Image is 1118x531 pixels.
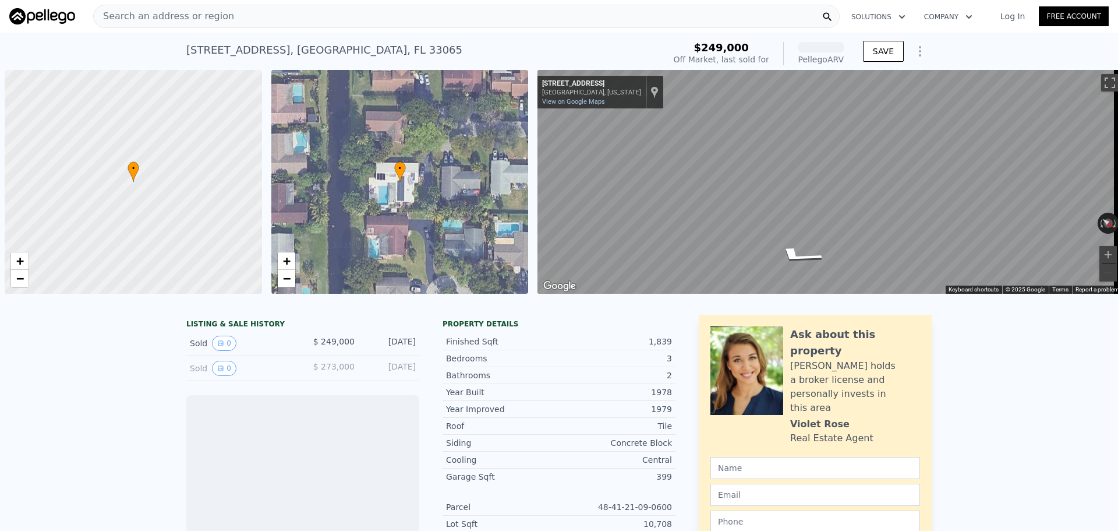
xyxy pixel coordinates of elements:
[559,336,672,347] div: 1,839
[540,279,579,294] a: Open this area in Google Maps (opens a new window)
[186,319,419,331] div: LISTING & SALE HISTORY
[446,370,559,381] div: Bathrooms
[394,161,406,182] div: •
[674,54,769,65] div: Off Market, last sold for
[446,336,559,347] div: Finished Sqft
[542,98,605,106] a: View on Google Maps
[694,41,749,54] span: $249,000
[364,361,416,376] div: [DATE]
[863,41,904,62] button: SAVE
[1099,264,1117,282] button: Zoom out
[278,270,295,287] a: Zoom out
[394,163,406,174] span: •
[798,54,844,65] div: Pellego ARV
[908,40,932,63] button: Show Options
[710,484,920,506] input: Email
[1098,213,1104,234] button: Rotate counterclockwise
[949,286,999,294] button: Keyboard shortcuts
[446,353,559,364] div: Bedrooms
[94,9,234,23] span: Search an address or region
[842,6,915,27] button: Solutions
[1006,286,1045,293] span: © 2025 Google
[559,370,672,381] div: 2
[128,161,139,182] div: •
[446,403,559,415] div: Year Improved
[790,431,873,445] div: Real Estate Agent
[986,10,1039,22] a: Log In
[559,471,672,483] div: 399
[128,163,139,174] span: •
[446,501,559,513] div: Parcel
[559,501,672,513] div: 48-41-21-09-0600
[282,254,290,268] span: +
[559,518,672,530] div: 10,708
[710,457,920,479] input: Name
[790,326,920,359] div: Ask about this property
[9,8,75,24] img: Pellego
[190,336,293,351] div: Sold
[559,386,672,398] div: 1978
[1039,6,1109,26] a: Free Account
[16,271,24,286] span: −
[915,6,982,27] button: Company
[446,386,559,398] div: Year Built
[446,437,559,449] div: Siding
[542,89,641,96] div: [GEOGRAPHIC_DATA], [US_STATE]
[313,362,355,371] span: $ 273,000
[282,271,290,286] span: −
[11,270,29,287] a: Zoom out
[559,353,672,364] div: 3
[186,42,462,58] div: [STREET_ADDRESS] , [GEOGRAPHIC_DATA] , FL 33065
[443,319,675,329] div: Property details
[190,361,293,376] div: Sold
[16,254,24,268] span: +
[1099,246,1117,263] button: Zoom in
[364,336,416,351] div: [DATE]
[790,359,920,415] div: [PERSON_NAME] holds a broker license and personally invests in this area
[542,79,641,89] div: [STREET_ADDRESS]
[446,471,559,483] div: Garage Sqft
[212,361,236,376] button: View historical data
[1052,286,1069,293] a: Terms (opens in new tab)
[446,420,559,432] div: Roof
[278,252,295,270] a: Zoom in
[559,454,672,466] div: Central
[540,279,579,294] img: Google
[650,86,659,99] a: Show location on map
[559,420,672,432] div: Tile
[11,252,29,270] a: Zoom in
[446,454,559,466] div: Cooling
[790,417,850,431] div: Violet Rose
[755,242,842,269] path: Go East, NW 27th Ct
[212,336,236,351] button: View historical data
[559,437,672,449] div: Concrete Block
[559,403,672,415] div: 1979
[313,337,355,346] span: $ 249,000
[446,518,559,530] div: Lot Sqft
